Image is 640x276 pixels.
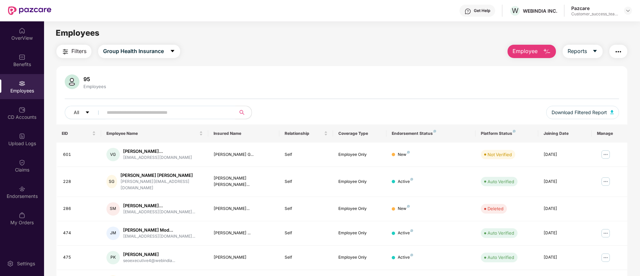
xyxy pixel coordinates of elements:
[508,45,556,58] button: Employee
[208,124,280,143] th: Insured Name
[101,124,208,143] th: Employee Name
[74,109,79,116] span: All
[338,206,381,212] div: Employee Only
[56,124,101,143] th: EID
[410,229,413,232] img: svg+xml;base64,PHN2ZyB4bWxucz0iaHR0cDovL3d3dy53My5vcmcvMjAwMC9zdmciIHdpZHRoPSI4IiBoZWlnaHQ9IjgiIH...
[600,176,611,187] img: manageButton
[106,251,120,264] div: PK
[398,254,413,261] div: Active
[488,178,514,185] div: Auto Verified
[543,48,551,56] img: svg+xml;base64,PHN2ZyB4bWxucz0iaHR0cDovL3d3dy53My5vcmcvMjAwMC9zdmciIHhtbG5zOnhsaW5rPSJodHRwOi8vd3...
[544,206,586,212] div: [DATE]
[123,148,192,155] div: [PERSON_NAME]...
[523,8,557,14] div: WEBINDIA INC.
[488,151,512,158] div: Not Verified
[407,205,410,208] img: svg+xml;base64,PHN2ZyB4bWxucz0iaHR0cDovL3d3dy53My5vcmcvMjAwMC9zdmciIHdpZHRoPSI4IiBoZWlnaHQ9IjgiIH...
[488,254,514,261] div: Auto Verified
[63,230,96,236] div: 474
[410,254,413,256] img: svg+xml;base64,PHN2ZyB4bWxucz0iaHR0cDovL3d3dy53My5vcmcvMjAwMC9zdmciIHdpZHRoPSI4IiBoZWlnaHQ9IjgiIH...
[433,130,436,132] img: svg+xml;base64,PHN2ZyB4bWxucz0iaHR0cDovL3d3dy53My5vcmcvMjAwMC9zdmciIHdpZHRoPSI4IiBoZWlnaHQ9IjgiIH...
[333,124,386,143] th: Coverage Type
[123,227,195,233] div: [PERSON_NAME] Mod...
[123,251,175,258] div: [PERSON_NAME]
[120,179,203,191] div: [PERSON_NAME][EMAIL_ADDRESS][DOMAIN_NAME]
[392,131,470,136] div: Endorsement Status
[63,254,96,261] div: 475
[285,206,327,212] div: Self
[65,106,105,119] button: Allcaret-down
[120,172,203,179] div: [PERSON_NAME] [PERSON_NAME]
[552,109,607,116] span: Download Filtered Report
[214,175,274,188] div: [PERSON_NAME] [PERSON_NAME]...
[338,254,381,261] div: Employee Only
[338,179,381,185] div: Employee Only
[481,131,533,136] div: Platform Status
[571,11,618,17] div: Customer_success_team_lead
[285,131,322,136] span: Relationship
[488,205,504,212] div: Deleted
[600,228,611,239] img: manageButton
[123,258,175,264] div: seoexecutive4@webindia...
[56,28,99,38] span: Employees
[71,47,86,55] span: Filters
[82,84,107,89] div: Employees
[568,47,587,55] span: Reports
[65,74,79,89] img: svg+xml;base64,PHN2ZyB4bWxucz0iaHR0cDovL3d3dy53My5vcmcvMjAwMC9zdmciIHhtbG5zOnhsaW5rPSJodHRwOi8vd3...
[15,260,37,267] div: Settings
[407,151,410,154] img: svg+xml;base64,PHN2ZyB4bWxucz0iaHR0cDovL3d3dy53My5vcmcvMjAwMC9zdmciIHdpZHRoPSI4IiBoZWlnaHQ9IjgiIH...
[62,131,91,136] span: EID
[235,110,248,115] span: search
[410,178,413,181] img: svg+xml;base64,PHN2ZyB4bWxucz0iaHR0cDovL3d3dy53My5vcmcvMjAwMC9zdmciIHdpZHRoPSI4IiBoZWlnaHQ9IjgiIH...
[19,159,25,166] img: svg+xml;base64,PHN2ZyBpZD0iQ2xhaW0iIHhtbG5zPSJodHRwOi8vd3d3LnczLm9yZy8yMDAwL3N2ZyIgd2lkdGg9IjIwIi...
[106,202,120,216] div: SM
[106,227,120,240] div: JM
[19,186,25,192] img: svg+xml;base64,PHN2ZyBpZD0iRW5kb3JzZW1lbnRzIiB4bWxucz0iaHR0cDovL3d3dy53My5vcmcvMjAwMC9zdmciIHdpZH...
[103,47,164,55] span: Group Health Insurance
[546,106,619,119] button: Download Filtered Report
[338,152,381,158] div: Employee Only
[63,206,96,212] div: 286
[610,110,614,114] img: svg+xml;base64,PHN2ZyB4bWxucz0iaHR0cDovL3d3dy53My5vcmcvMjAwMC9zdmciIHhtbG5zOnhsaW5rPSJodHRwOi8vd3...
[123,209,195,215] div: [EMAIL_ADDRESS][DOMAIN_NAME]...
[170,48,175,54] span: caret-down
[123,203,195,209] div: [PERSON_NAME]...
[19,133,25,140] img: svg+xml;base64,PHN2ZyBpZD0iVXBsb2FkX0xvZ3MiIGRhdGEtbmFtZT0iVXBsb2FkIExvZ3MiIHhtbG5zPSJodHRwOi8vd3...
[85,110,90,115] span: caret-down
[398,152,410,158] div: New
[513,130,516,132] img: svg+xml;base64,PHN2ZyB4bWxucz0iaHR0cDovL3d3dy53My5vcmcvMjAwMC9zdmciIHdpZHRoPSI4IiBoZWlnaHQ9IjgiIH...
[398,179,413,185] div: Active
[285,230,327,236] div: Self
[338,230,381,236] div: Employee Only
[279,124,333,143] th: Relationship
[106,175,117,188] div: SG
[563,45,603,58] button: Reportscaret-down
[544,254,586,261] div: [DATE]
[398,206,410,212] div: New
[63,179,96,185] div: 228
[285,179,327,185] div: Self
[512,7,519,15] span: W
[106,131,198,136] span: Employee Name
[61,48,69,56] img: svg+xml;base64,PHN2ZyB4bWxucz0iaHR0cDovL3d3dy53My5vcmcvMjAwMC9zdmciIHdpZHRoPSIyNCIgaGVpZ2h0PSIyNC...
[600,252,611,263] img: manageButton
[7,260,14,267] img: svg+xml;base64,PHN2ZyBpZD0iU2V0dGluZy0yMHgyMCIgeG1sbnM9Imh0dHA6Ly93d3cudzMub3JnLzIwMDAvc3ZnIiB3aW...
[19,106,25,113] img: svg+xml;base64,PHN2ZyBpZD0iQ0RfQWNjb3VudHMiIGRhdGEtbmFtZT0iQ0QgQWNjb3VudHMiIHhtbG5zPSJodHRwOi8vd3...
[592,48,598,54] span: caret-down
[464,8,471,15] img: svg+xml;base64,PHN2ZyBpZD0iSGVscC0zMngzMiIgeG1sbnM9Imh0dHA6Ly93d3cudzMub3JnLzIwMDAvc3ZnIiB3aWR0aD...
[123,233,195,240] div: [EMAIL_ADDRESS][DOMAIN_NAME]...
[398,230,413,236] div: Active
[285,254,327,261] div: Self
[19,54,25,60] img: svg+xml;base64,PHN2ZyBpZD0iQmVuZWZpdHMiIHhtbG5zPSJodHRwOi8vd3d3LnczLm9yZy8yMDAwL3N2ZyIgd2lkdGg9Ij...
[614,48,622,56] img: svg+xml;base64,PHN2ZyB4bWxucz0iaHR0cDovL3d3dy53My5vcmcvMjAwMC9zdmciIHdpZHRoPSIyNCIgaGVpZ2h0PSIyNC...
[106,148,120,161] div: VG
[235,106,252,119] button: search
[592,124,627,143] th: Manage
[538,124,592,143] th: Joining Date
[123,155,192,161] div: [EMAIL_ADDRESS][DOMAIN_NAME]
[214,206,274,212] div: [PERSON_NAME]...
[98,45,180,58] button: Group Health Insurancecaret-down
[19,80,25,87] img: svg+xml;base64,PHN2ZyBpZD0iRW1wbG95ZWVzIiB4bWxucz0iaHR0cDovL3d3dy53My5vcmcvMjAwMC9zdmciIHdpZHRoPS...
[474,8,490,13] div: Get Help
[544,179,586,185] div: [DATE]
[19,212,25,219] img: svg+xml;base64,PHN2ZyBpZD0iTXlfT3JkZXJzIiBkYXRhLW5hbWU9Ik15IE9yZGVycyIgeG1sbnM9Imh0dHA6Ly93d3cudz...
